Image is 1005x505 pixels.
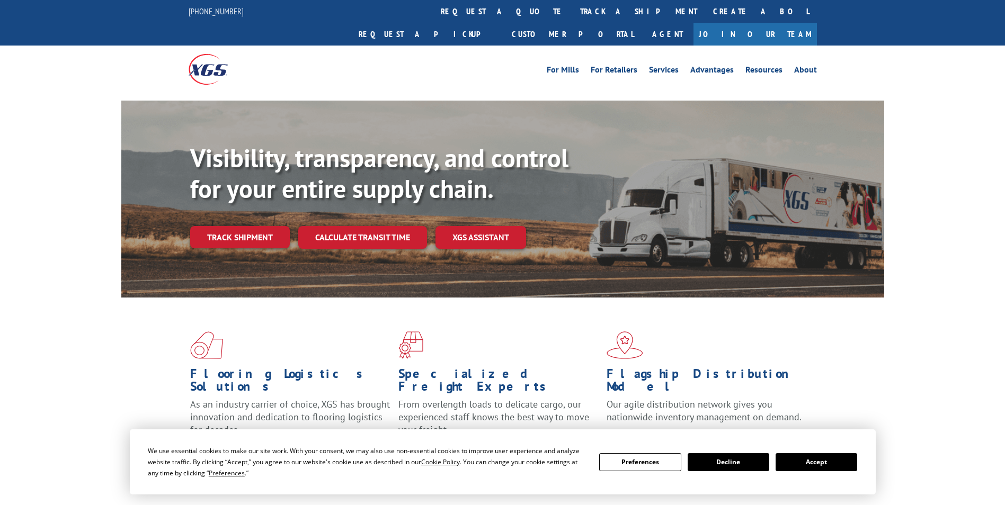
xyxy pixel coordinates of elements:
a: For Mills [547,66,579,77]
b: Visibility, transparency, and control for your entire supply chain. [190,141,568,205]
a: Join Our Team [693,23,817,46]
img: xgs-icon-flagship-distribution-model-red [607,331,643,359]
span: Our agile distribution network gives you nationwide inventory management on demand. [607,398,802,423]
a: Request a pickup [351,23,504,46]
button: Accept [776,453,857,471]
a: Customer Portal [504,23,642,46]
h1: Specialized Freight Experts [398,367,599,398]
div: We use essential cookies to make our site work. With your consent, we may also use non-essential ... [148,445,586,479]
a: Agent [642,23,693,46]
a: Resources [745,66,782,77]
p: From overlength loads to delicate cargo, our experienced staff knows the best way to move your fr... [398,398,599,445]
span: Cookie Policy [421,457,460,466]
a: [PHONE_NUMBER] [189,6,244,16]
a: Calculate transit time [298,226,427,249]
img: xgs-icon-focused-on-flooring-red [398,331,423,359]
a: Services [649,66,679,77]
a: For Retailers [591,66,637,77]
span: Preferences [209,468,245,477]
button: Preferences [599,453,681,471]
h1: Flooring Logistics Solutions [190,367,390,398]
img: xgs-icon-total-supply-chain-intelligence-red [190,331,223,359]
button: Decline [688,453,769,471]
a: Track shipment [190,226,290,248]
a: Advantages [690,66,734,77]
a: XGS ASSISTANT [435,226,526,249]
div: Cookie Consent Prompt [130,429,876,494]
h1: Flagship Distribution Model [607,367,807,398]
span: As an industry carrier of choice, XGS has brought innovation and dedication to flooring logistics... [190,398,390,436]
a: About [794,66,817,77]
